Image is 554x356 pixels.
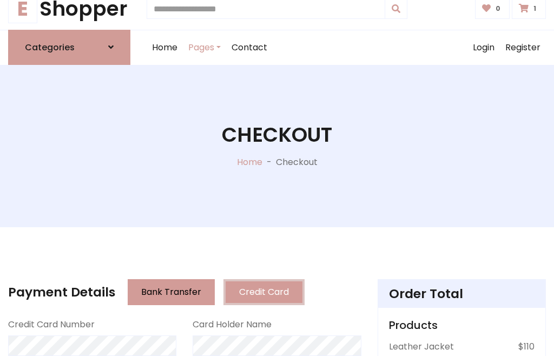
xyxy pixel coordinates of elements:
[147,30,183,65] a: Home
[237,156,262,168] a: Home
[226,30,273,65] a: Contact
[8,30,130,65] a: Categories
[222,123,332,147] h1: Checkout
[8,285,115,300] h4: Payment Details
[276,156,318,169] p: Checkout
[493,4,503,14] span: 0
[193,318,272,331] label: Card Holder Name
[223,279,305,305] button: Credit Card
[183,30,226,65] a: Pages
[389,340,454,353] p: Leather Jacket
[262,156,276,169] p: -
[518,340,535,353] p: $110
[500,30,546,65] a: Register
[128,279,215,305] button: Bank Transfer
[8,318,95,331] label: Credit Card Number
[531,4,539,14] span: 1
[389,319,535,332] h5: Products
[25,42,75,52] h6: Categories
[389,286,535,301] h4: Order Total
[467,30,500,65] a: Login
